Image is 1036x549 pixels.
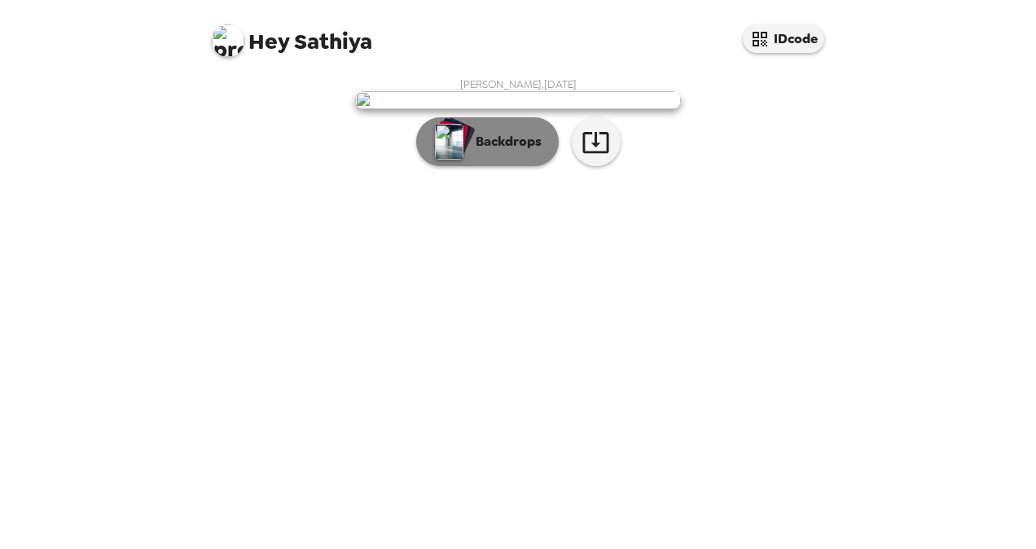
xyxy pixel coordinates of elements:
[743,24,824,53] button: IDcode
[248,27,289,56] span: Hey
[460,77,577,91] span: [PERSON_NAME] , [DATE]
[212,16,372,53] span: Sathiya
[416,117,559,166] button: Backdrops
[468,132,542,152] p: Backdrops
[355,91,681,109] img: user
[212,24,244,57] img: profile pic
